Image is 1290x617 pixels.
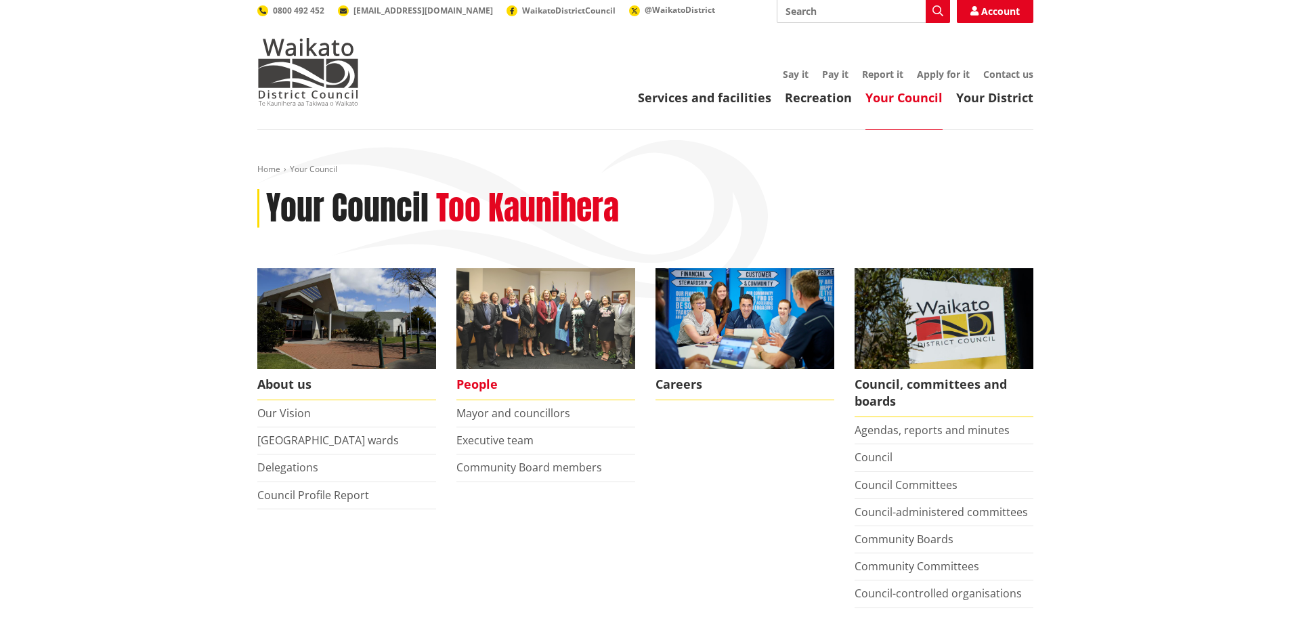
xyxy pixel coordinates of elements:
a: Agendas, reports and minutes [855,423,1010,438]
a: Council Profile Report [257,488,369,503]
a: Council-controlled organisations [855,586,1022,601]
a: Pay it [822,68,848,81]
a: WaikatoDistrictCouncil [507,5,616,16]
a: 2022 Council People [456,268,635,400]
a: Services and facilities [638,89,771,106]
img: Office staff in meeting - Career page [655,268,834,369]
a: Council [855,450,893,465]
a: Council Committees [855,477,958,492]
span: 0800 492 452 [273,5,324,16]
span: People [456,369,635,400]
a: [EMAIL_ADDRESS][DOMAIN_NAME] [338,5,493,16]
a: Your Council [865,89,943,106]
a: Waikato-District-Council-sign Council, committees and boards [855,268,1033,417]
a: Careers [655,268,834,400]
span: Your Council [290,163,337,175]
a: Report it [862,68,903,81]
a: Your District [956,89,1033,106]
h1: Your Council [266,189,429,228]
a: Council-administered committees [855,505,1028,519]
a: Say it [783,68,809,81]
a: 0800 492 452 [257,5,324,16]
h2: Too Kaunihera [436,189,619,228]
a: Executive team [456,433,534,448]
a: Our Vision [257,406,311,421]
span: Careers [655,369,834,400]
a: [GEOGRAPHIC_DATA] wards [257,433,399,448]
a: Community Boards [855,532,953,547]
img: WDC Building 0015 [257,268,436,369]
img: 2022 Council [456,268,635,369]
img: Waikato-District-Council-sign [855,268,1033,369]
span: About us [257,369,436,400]
a: Contact us [983,68,1033,81]
span: @WaikatoDistrict [645,4,715,16]
a: Mayor and councillors [456,406,570,421]
a: @WaikatoDistrict [629,4,715,16]
span: Council, committees and boards [855,369,1033,417]
a: Community Board members [456,460,602,475]
span: [EMAIL_ADDRESS][DOMAIN_NAME] [353,5,493,16]
a: Home [257,163,280,175]
a: Delegations [257,460,318,475]
a: Apply for it [917,68,970,81]
img: Waikato District Council - Te Kaunihera aa Takiwaa o Waikato [257,38,359,106]
a: WDC Building 0015 About us [257,268,436,400]
span: WaikatoDistrictCouncil [522,5,616,16]
nav: breadcrumb [257,164,1033,175]
a: Community Committees [855,559,979,574]
a: Recreation [785,89,852,106]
